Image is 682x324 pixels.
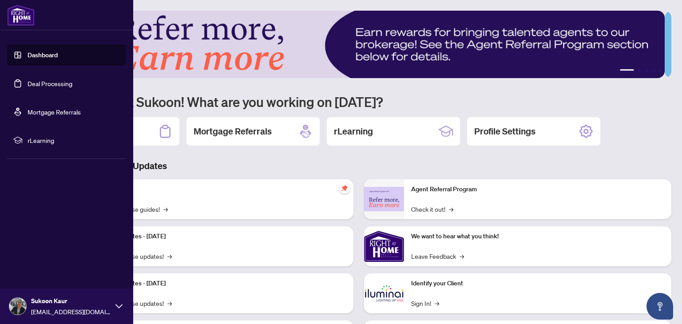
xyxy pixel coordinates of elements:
[411,298,439,308] a: Sign In!→
[652,69,655,73] button: 4
[163,204,168,214] span: →
[411,251,464,261] a: Leave Feedback→
[167,251,172,261] span: →
[364,273,404,313] img: Identify your Client
[28,108,81,116] a: Mortgage Referrals
[411,185,664,194] p: Agent Referral Program
[474,125,535,138] h2: Profile Settings
[646,293,673,320] button: Open asap
[46,160,671,172] h3: Brokerage & Industry Updates
[411,279,664,288] p: Identify your Client
[93,279,346,288] p: Platform Updates - [DATE]
[167,298,172,308] span: →
[7,4,35,26] img: logo
[28,79,72,87] a: Deal Processing
[28,135,120,145] span: rLearning
[638,69,641,73] button: 2
[93,232,346,241] p: Platform Updates - [DATE]
[645,69,648,73] button: 3
[28,51,58,59] a: Dashboard
[46,11,665,78] img: Slide 0
[194,125,272,138] h2: Mortgage Referrals
[93,185,346,194] p: Self-Help
[9,298,26,315] img: Profile Icon
[411,232,664,241] p: We want to hear what you think!
[31,307,111,316] span: [EMAIL_ADDRESS][DOMAIN_NAME]
[31,296,111,306] span: Sukoon Kaur
[334,125,373,138] h2: rLearning
[435,298,439,308] span: →
[659,69,662,73] button: 5
[364,226,404,266] img: We want to hear what you think!
[449,204,453,214] span: →
[411,204,453,214] a: Check it out!→
[460,251,464,261] span: →
[46,93,671,110] h1: Welcome back Sukoon! What are you working on [DATE]?
[364,187,404,211] img: Agent Referral Program
[339,183,350,194] span: pushpin
[620,69,634,73] button: 1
